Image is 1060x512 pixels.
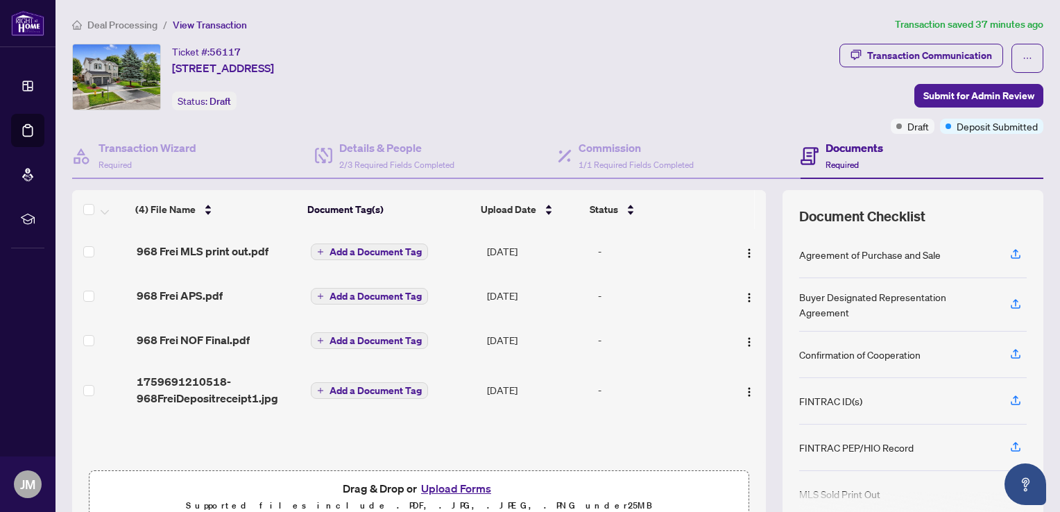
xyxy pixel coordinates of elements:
[311,288,428,305] button: Add a Document Tag
[867,44,992,67] div: Transaction Communication
[914,84,1043,108] button: Submit for Admin Review
[72,20,82,30] span: home
[302,190,475,229] th: Document Tag(s)
[11,10,44,36] img: logo
[73,44,160,110] img: IMG-X12226405_1.jpg
[799,347,921,362] div: Confirmation of Cooperation
[172,92,237,110] div: Status:
[172,44,241,60] div: Ticket #:
[590,202,618,217] span: Status
[317,248,324,255] span: plus
[957,119,1038,134] span: Deposit Submitted
[317,337,324,344] span: plus
[579,160,694,170] span: 1/1 Required Fields Completed
[311,382,428,399] button: Add a Document Tag
[311,332,428,350] button: Add a Document Tag
[172,60,274,76] span: [STREET_ADDRESS]
[481,362,592,418] td: [DATE]
[317,293,324,300] span: plus
[87,19,157,31] span: Deal Processing
[163,17,167,33] li: /
[738,379,760,401] button: Logo
[475,190,585,229] th: Upload Date
[799,207,925,226] span: Document Checklist
[799,247,941,262] div: Agreement of Purchase and Sale
[311,243,428,261] button: Add a Document Tag
[135,202,196,217] span: (4) File Name
[826,139,883,156] h4: Documents
[1023,53,1032,63] span: ellipsis
[923,85,1034,107] span: Submit for Admin Review
[130,190,302,229] th: (4) File Name
[481,273,592,318] td: [DATE]
[481,229,592,273] td: [DATE]
[339,160,454,170] span: 2/3 Required Fields Completed
[417,479,495,497] button: Upload Forms
[738,240,760,262] button: Logo
[799,486,880,502] div: MLS Sold Print Out
[99,139,196,156] h4: Transaction Wizard
[137,373,300,407] span: 1759691210518-968FreiDepositreceipt1.jpg
[311,287,428,305] button: Add a Document Tag
[20,475,35,494] span: JM
[330,291,422,301] span: Add a Document Tag
[330,386,422,395] span: Add a Document Tag
[99,160,132,170] span: Required
[738,284,760,307] button: Logo
[579,139,694,156] h4: Commission
[311,244,428,260] button: Add a Document Tag
[330,247,422,257] span: Add a Document Tag
[744,386,755,398] img: Logo
[826,160,859,170] span: Required
[839,44,1003,67] button: Transaction Communication
[330,336,422,345] span: Add a Document Tag
[584,190,717,229] th: Status
[744,248,755,259] img: Logo
[210,95,231,108] span: Draft
[799,440,914,455] div: FINTRAC PEP/HIO Record
[598,244,721,259] div: -
[1005,463,1046,505] button: Open asap
[137,332,250,348] span: 968 Frei NOF Final.pdf
[137,243,268,259] span: 968 Frei MLS print out.pdf
[311,382,428,400] button: Add a Document Tag
[799,393,862,409] div: FINTRAC ID(s)
[343,479,495,497] span: Drag & Drop or
[339,139,454,156] h4: Details & People
[744,336,755,348] img: Logo
[210,46,241,58] span: 56117
[311,332,428,349] button: Add a Document Tag
[598,288,721,303] div: -
[598,332,721,348] div: -
[598,382,721,398] div: -
[481,318,592,362] td: [DATE]
[137,287,223,304] span: 968 Frei APS.pdf
[895,17,1043,33] article: Transaction saved 37 minutes ago
[481,202,536,217] span: Upload Date
[317,387,324,394] span: plus
[744,292,755,303] img: Logo
[907,119,929,134] span: Draft
[173,19,247,31] span: View Transaction
[738,329,760,351] button: Logo
[799,289,993,320] div: Buyer Designated Representation Agreement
